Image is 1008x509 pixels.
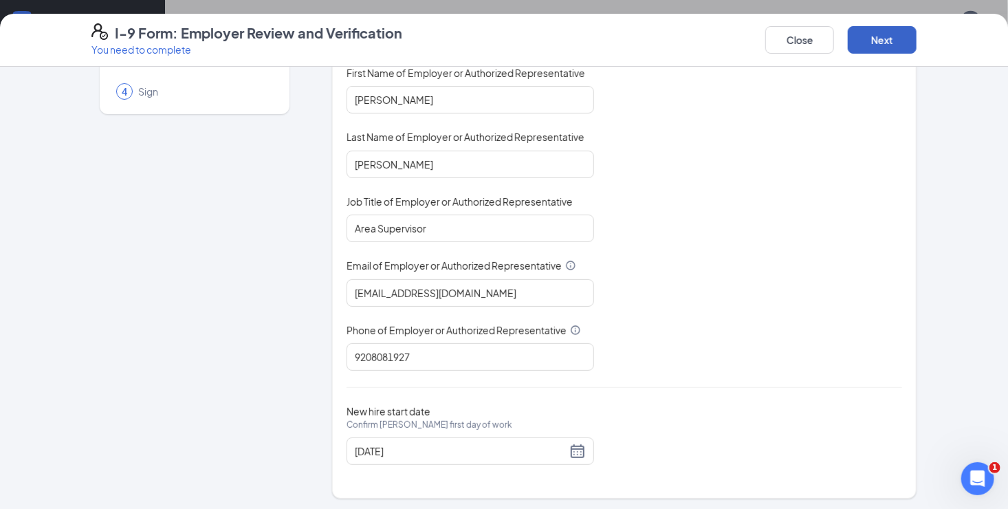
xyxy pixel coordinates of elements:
p: You need to complete [91,43,402,56]
input: Enter your last name [347,151,594,178]
button: Next [848,26,917,54]
input: 09/12/2025 [355,444,567,459]
span: New hire start date [347,404,512,446]
span: First Name of Employer or Authorized Representative [347,66,585,80]
span: Sign [138,85,270,98]
span: 1 [989,462,1000,473]
svg: Info [565,260,576,271]
input: Enter your email address [347,279,594,307]
h4: I-9 Form: Employer Review and Verification [115,23,402,43]
svg: Info [570,325,581,336]
input: Enter your first name [347,86,594,113]
span: Email of Employer or Authorized Representative [347,259,562,272]
iframe: Intercom live chat [961,462,994,495]
span: 4 [122,85,127,98]
span: Phone of Employer or Authorized Representative [347,323,567,337]
svg: FormI9EVerifyIcon [91,23,108,40]
button: Close [765,26,834,54]
span: Last Name of Employer or Authorized Representative [347,130,584,144]
input: Enter job title [347,215,594,242]
span: Confirm [PERSON_NAME] first day of work [347,418,512,432]
input: 10 digits only, e.g. "1231231234" [347,343,594,371]
span: Job Title of Employer or Authorized Representative [347,195,573,208]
